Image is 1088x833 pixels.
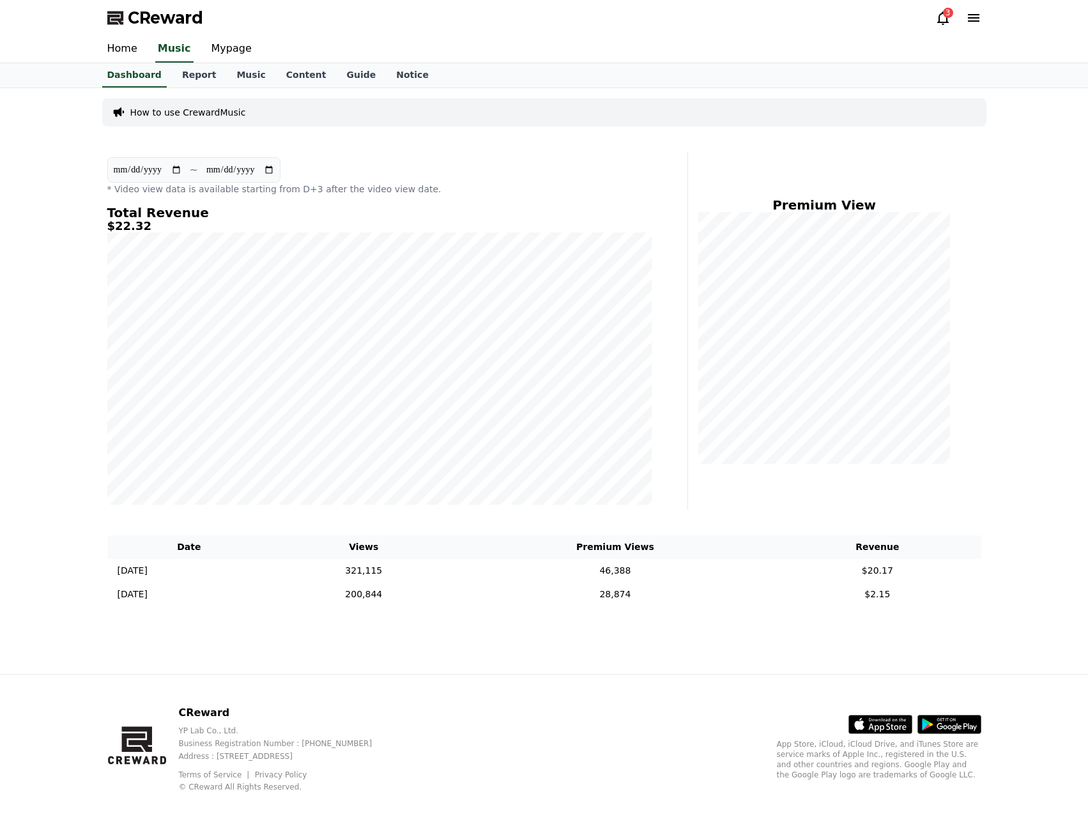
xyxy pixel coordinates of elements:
[178,782,392,792] p: © CReward All Rights Reserved.
[172,63,227,88] a: Report
[178,738,392,749] p: Business Registration Number : [PHONE_NUMBER]
[336,63,386,88] a: Guide
[271,559,457,583] td: 321,115
[155,36,194,63] a: Music
[201,36,262,63] a: Mypage
[457,559,774,583] td: 46,388
[102,63,167,88] a: Dashboard
[178,705,392,721] p: CReward
[457,583,774,606] td: 28,874
[774,535,981,559] th: Revenue
[107,183,652,195] p: * Video view data is available starting from D+3 after the video view date.
[128,8,203,28] span: CReward
[97,36,148,63] a: Home
[271,535,457,559] th: Views
[107,8,203,28] a: CReward
[130,106,246,119] a: How to use CrewardMusic
[118,588,148,601] p: [DATE]
[943,8,953,18] div: 3
[276,63,337,88] a: Content
[226,63,275,88] a: Music
[386,63,439,88] a: Notice
[107,206,652,220] h4: Total Revenue
[777,739,981,780] p: App Store, iCloud, iCloud Drive, and iTunes Store are service marks of Apple Inc., registered in ...
[774,583,981,606] td: $2.15
[178,770,251,779] a: Terms of Service
[107,535,272,559] th: Date
[255,770,307,779] a: Privacy Policy
[178,751,392,761] p: Address : [STREET_ADDRESS]
[457,535,774,559] th: Premium Views
[774,559,981,583] td: $20.17
[190,162,198,178] p: ~
[271,583,457,606] td: 200,844
[178,726,392,736] p: YP Lab Co., Ltd.
[118,564,148,577] p: [DATE]
[107,220,652,233] h5: $22.32
[935,10,951,26] a: 3
[698,198,951,212] h4: Premium View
